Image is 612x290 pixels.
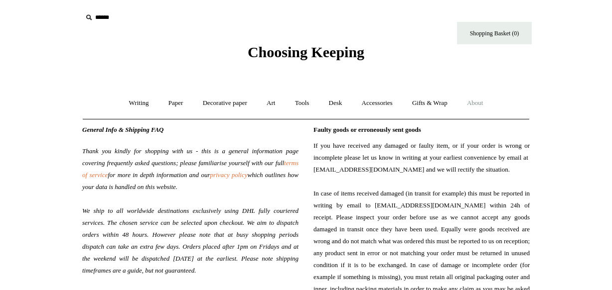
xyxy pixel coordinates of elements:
span: Faulty goods or erroneously sent goods [313,126,421,133]
a: Choosing Keeping [248,52,364,59]
a: Gifts & Wrap [403,90,457,116]
a: Decorative paper [194,90,256,116]
a: Paper [159,90,192,116]
a: Writing [120,90,158,116]
a: Art [258,90,284,116]
a: About [458,90,492,116]
span: Thank you kindly for shopping with us - this is a general information page covering frequently as... [82,147,299,167]
span: for more in depth information and our [108,171,210,179]
a: Accessories [353,90,402,116]
a: Tools [286,90,318,116]
a: privacy policy [210,171,247,179]
a: Desk [320,90,351,116]
span: General Info & Shipping FAQ [82,126,164,133]
a: Shopping Basket (0) [457,22,532,44]
span: Choosing Keeping [248,44,364,60]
